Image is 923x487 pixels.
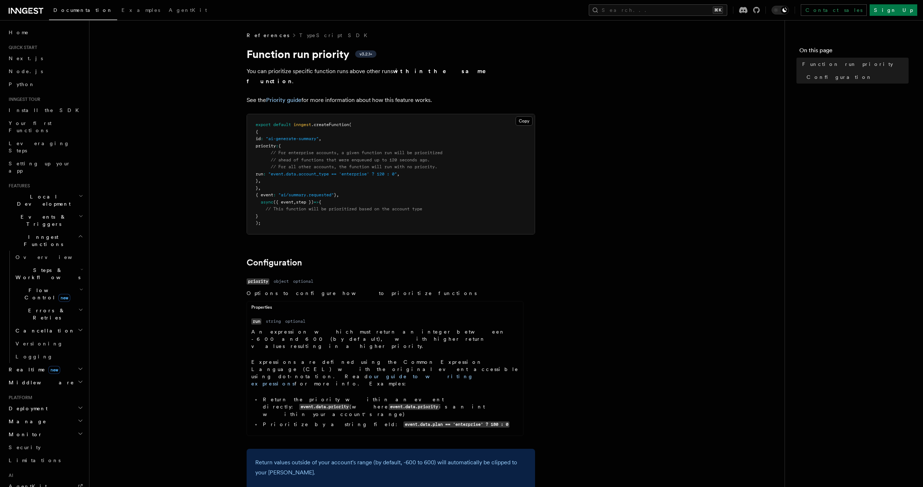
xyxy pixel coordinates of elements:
span: Examples [122,7,160,13]
span: } [256,214,258,219]
span: Versioning [16,341,63,347]
span: , [397,171,399,177]
span: priority [256,143,276,148]
span: : [263,171,266,177]
span: Your first Functions [9,120,52,133]
span: // This function will be prioritized based on the account type [266,206,422,211]
button: Cancellation [13,324,85,337]
span: Flow Control [13,287,79,301]
span: Python [9,81,35,87]
span: Steps & Workflows [13,267,80,281]
button: Toggle dark mode [772,6,789,14]
span: { [278,143,281,148]
a: Install the SDK [6,104,85,117]
span: Setting up your app [9,161,71,174]
span: Function run priority [802,61,893,68]
span: Manage [6,418,47,425]
span: Local Development [6,193,79,207]
span: AgentKit [169,7,207,13]
a: Your first Functions [6,117,85,137]
a: Limitations [6,454,85,467]
span: Home [9,29,29,36]
button: Realtimenew [6,363,85,376]
button: Events & Triggers [6,210,85,231]
p: Expressions are defined using the Common Expression Language (CEL) with the original event access... [251,358,519,387]
h1: Function run priority [247,48,535,61]
button: Search...⌘K [589,4,727,16]
button: Steps & Workflows [13,264,85,284]
a: Security [6,441,85,454]
span: Configuration [807,73,872,81]
span: async [261,200,273,205]
code: run [251,318,261,325]
span: { [256,129,258,134]
span: Limitations [9,457,61,463]
span: new [58,294,70,302]
a: TypeScript SDK [299,32,372,39]
span: Middleware [6,379,74,386]
span: ({ event [273,200,293,205]
span: Quick start [6,45,37,50]
span: } [334,192,336,197]
span: Platform [6,395,32,401]
span: Events & Triggers [6,213,79,228]
div: Properties [247,304,523,313]
button: Copy [516,116,533,126]
button: Errors & Retries [13,304,85,324]
a: Documentation [49,2,117,20]
span: Logging [16,354,53,359]
span: "event.data.account_type == 'enterprise' ? 120 : 0" [268,171,397,177]
span: , [258,186,261,191]
a: Contact sales [801,4,867,16]
span: "ai-generate-summary" [266,136,319,141]
a: Setting up your app [6,157,85,177]
a: Versioning [13,337,85,350]
span: Cancellation [13,327,75,334]
a: Configuration [247,258,302,268]
div: Inngest Functions [6,251,85,363]
span: v3.2.1+ [359,51,372,57]
a: our guide to writing expressions [251,374,473,387]
span: { event [256,192,273,197]
span: ( [349,122,352,127]
span: , [293,200,296,205]
p: An expression which must return an integer between -600 and 600 (by default), with higher return ... [251,328,519,350]
a: Leveraging Steps [6,137,85,157]
li: Return the priority within an event directly: (where is an int within your account's range) [261,396,519,418]
a: Node.js [6,65,85,78]
dd: string [266,318,281,324]
p: You can prioritize specific function runs above other runs . [247,66,535,86]
span: Monitor [6,431,43,438]
code: event.data.plan == 'enterprise' ? 180 : 0 [403,421,509,428]
dd: object [274,278,289,284]
span: Deployment [6,405,48,412]
a: Overview [13,251,85,264]
span: Security [9,444,41,450]
p: Return values outside of your account's range (by default, -600 to 600) will automatically be cli... [255,457,526,478]
span: } [256,178,258,183]
span: AI [6,473,13,478]
button: Local Development [6,190,85,210]
button: Flow Controlnew [13,284,85,304]
a: Sign Up [870,4,917,16]
span: Features [6,183,30,189]
button: Middleware [6,376,85,389]
span: Install the SDK [9,107,83,113]
span: Realtime [6,366,60,373]
code: event.data.priority [389,404,439,410]
button: Deployment [6,402,85,415]
span: : [273,192,276,197]
span: // For enterprise accounts, a given function run will be prioritized [271,150,442,155]
span: References [247,32,289,39]
span: // ahead of functions that were enqueued up to 120 seconds ago. [271,157,430,162]
span: inngest [293,122,311,127]
span: "ai/summary.requested" [278,192,334,197]
span: step }) [296,200,314,205]
span: => [314,200,319,205]
span: id [256,136,261,141]
span: , [258,178,261,183]
dd: optional [285,318,305,324]
p: See the for more information about how this feature works. [247,95,535,105]
h4: On this page [799,46,909,58]
span: { [319,200,321,205]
